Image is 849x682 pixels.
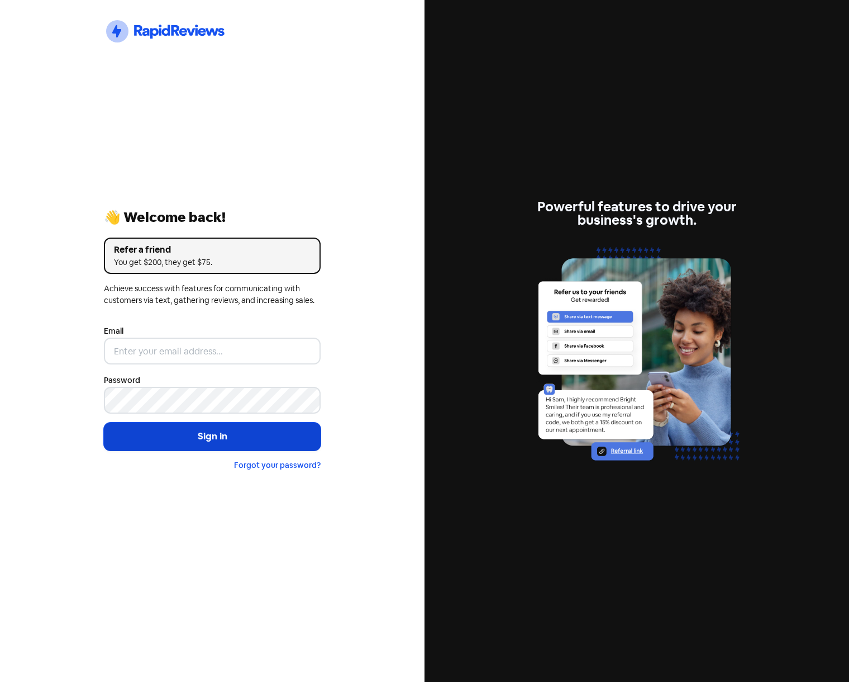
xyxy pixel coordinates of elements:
[104,375,140,386] label: Password
[528,240,745,481] img: referrals
[114,257,311,268] div: You get $200, they get $75.
[104,325,123,337] label: Email
[104,338,321,364] input: Enter your email address...
[104,211,321,224] div: 👋 Welcome back!
[104,283,321,306] div: Achieve success with features for communicating with customers via text, gathering reviews, and i...
[528,200,745,227] div: Powerful features to drive your business's growth.
[114,243,311,257] div: Refer a friend
[104,423,321,451] button: Sign in
[234,460,321,470] a: Forgot your password?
